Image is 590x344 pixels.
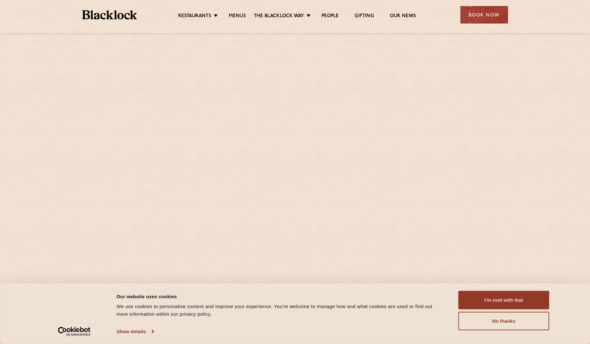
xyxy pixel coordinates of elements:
[390,13,416,20] a: Our News
[117,327,153,336] a: Show details
[178,13,211,20] a: Restaurants
[460,6,508,24] div: Book Now
[322,13,339,20] a: People
[229,13,246,20] a: Menus
[46,327,102,336] a: Usercentrics Cookiebot - opens in a new window
[254,13,304,20] a: The Blacklock Way
[82,10,137,19] img: BL_Textured_Logo-footer-cropped.svg
[458,291,549,309] button: I'm cool with that
[458,312,549,330] button: No thanks
[117,303,444,318] div: We use cookies to personalise content and improve your experience. You're welcome to manage how a...
[117,292,444,300] div: Our website uses cookies
[355,13,374,20] a: Gifting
